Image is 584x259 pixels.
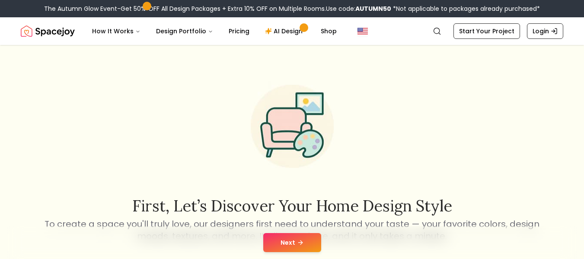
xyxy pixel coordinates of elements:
img: Spacejoy Logo [21,22,75,40]
a: Shop [314,22,344,40]
img: Start Style Quiz Illustration [237,71,348,182]
span: Use code: [326,4,391,13]
a: AI Design [258,22,312,40]
nav: Global [21,17,563,45]
a: Pricing [222,22,256,40]
button: Next [263,233,321,252]
p: To create a space you'll truly love, our designers first need to understand your taste — your fav... [43,218,541,242]
button: How It Works [85,22,147,40]
a: Start Your Project [453,23,520,39]
button: Design Portfolio [149,22,220,40]
h2: First, let’s discover your home design style [43,197,541,214]
span: *Not applicable to packages already purchased* [391,4,540,13]
b: AUTUMN50 [355,4,391,13]
nav: Main [85,22,344,40]
a: Spacejoy [21,22,75,40]
div: The Autumn Glow Event-Get 50% OFF All Design Packages + Extra 10% OFF on Multiple Rooms. [44,4,540,13]
img: United States [357,26,368,36]
a: Login [527,23,563,39]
